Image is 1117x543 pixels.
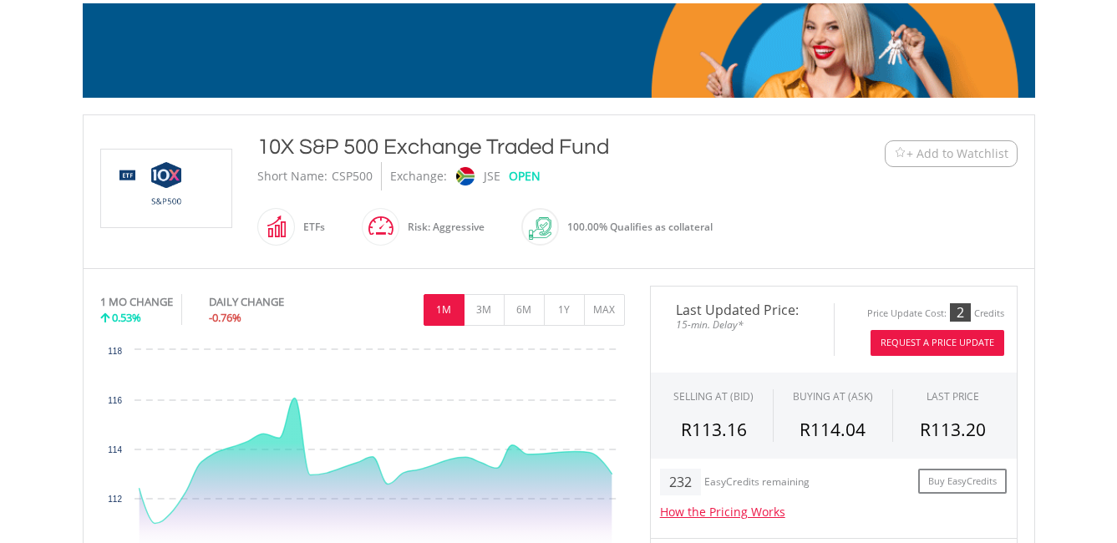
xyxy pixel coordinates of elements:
div: Credits [974,307,1004,320]
img: jse.png [455,167,474,185]
span: 0.53% [112,310,141,325]
img: EQU.ZA.CSP500.png [104,150,229,227]
div: EasyCredits remaining [704,476,810,490]
button: 1M [424,294,465,326]
div: 1 MO CHANGE [100,294,173,310]
button: MAX [584,294,625,326]
text: 118 [108,347,122,356]
div: LAST PRICE [927,389,979,403]
div: Risk: Aggressive [399,207,485,247]
text: 112 [108,495,122,504]
img: Watchlist [894,147,906,160]
div: DAILY CHANGE [209,294,340,310]
button: Request A Price Update [871,330,1004,356]
div: ETFs [295,207,325,247]
span: BUYING AT (ASK) [793,389,873,403]
span: -0.76% [209,310,241,325]
button: 3M [464,294,505,326]
div: Exchange: [390,162,447,190]
text: 114 [108,445,122,454]
div: 232 [660,469,701,495]
button: 1Y [544,294,585,326]
img: collateral-qualifying-green.svg [529,217,551,240]
text: 116 [108,396,122,405]
span: R113.16 [681,418,747,441]
div: 10X S&P 500 Exchange Traded Fund [257,132,782,162]
div: Price Update Cost: [867,307,947,320]
div: Short Name: [257,162,327,190]
a: How the Pricing Works [660,504,785,520]
span: R114.04 [800,418,866,441]
div: JSE [484,162,500,190]
div: OPEN [509,162,541,190]
span: 100.00% Qualifies as collateral [567,220,713,234]
a: Buy EasyCredits [918,469,1007,495]
button: Watchlist + Add to Watchlist [885,140,1018,167]
div: CSP500 [332,162,373,190]
div: 2 [950,303,971,322]
div: SELLING AT (BID) [673,389,754,403]
span: R113.20 [920,418,986,441]
span: 15-min. Delay* [663,317,821,332]
span: Last Updated Price: [663,303,821,317]
img: EasyMortage Promotion Banner [83,3,1035,98]
span: + Add to Watchlist [906,145,1008,162]
button: 6M [504,294,545,326]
